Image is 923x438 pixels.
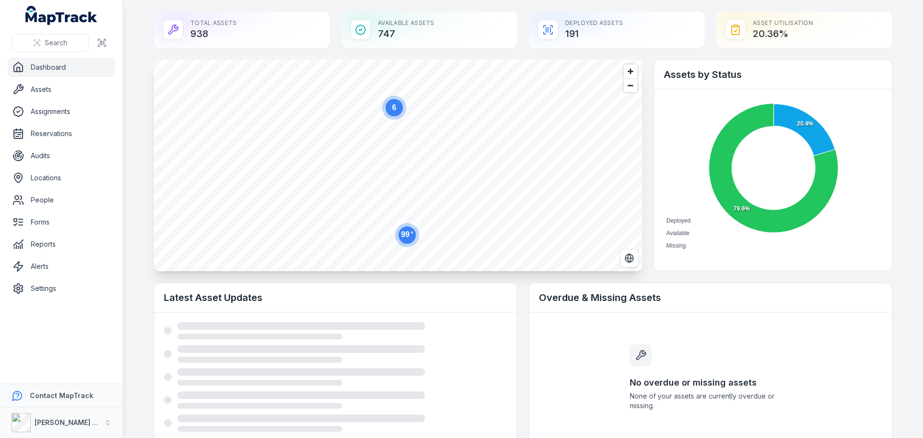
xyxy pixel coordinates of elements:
strong: Contact MapTrack [30,391,93,400]
a: Reports [8,235,115,254]
h2: Overdue & Missing Assets [539,291,882,304]
h2: Latest Asset Updates [164,291,507,304]
a: Audits [8,146,115,165]
text: 6 [392,103,397,112]
a: Reservations [8,124,115,143]
strong: [PERSON_NAME] & Son [35,418,112,426]
span: Deployed [666,217,691,224]
button: Switch to Satellite View [620,249,638,267]
text: 99 [401,230,413,238]
a: Assets [8,80,115,99]
button: Zoom in [624,64,637,78]
a: Locations [8,168,115,188]
a: Dashboard [8,58,115,77]
span: None of your assets are currently overdue or missing. [630,391,791,411]
span: Search [45,38,67,48]
a: Alerts [8,257,115,276]
a: People [8,190,115,210]
span: Available [666,230,689,237]
tspan: + [411,230,413,235]
button: Search [12,34,89,52]
button: Zoom out [624,78,637,92]
canvas: Map [154,60,642,271]
a: Settings [8,279,115,298]
h3: No overdue or missing assets [630,376,791,389]
span: Missing [666,242,686,249]
h2: Assets by Status [664,68,882,81]
a: Assignments [8,102,115,121]
a: Forms [8,213,115,232]
a: MapTrack [25,6,98,25]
